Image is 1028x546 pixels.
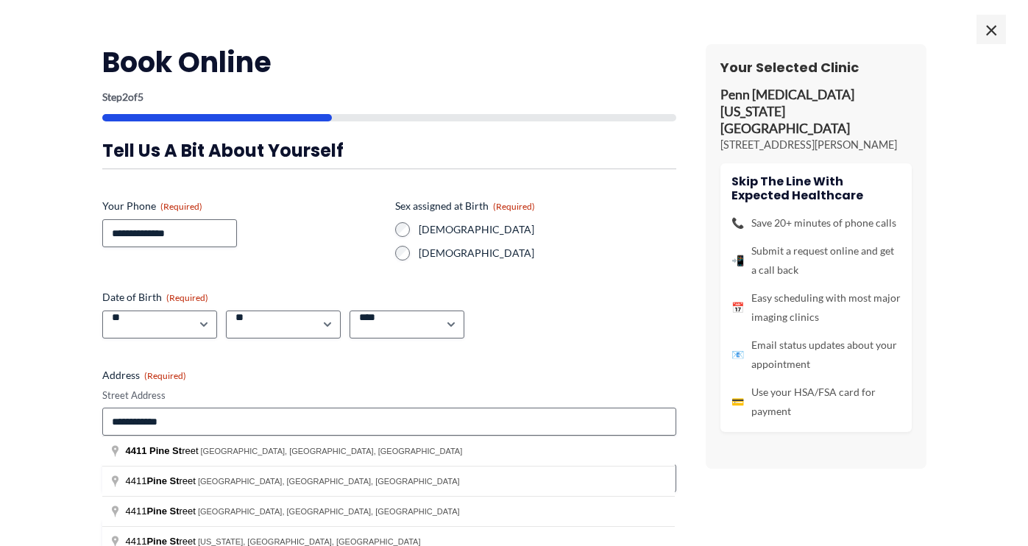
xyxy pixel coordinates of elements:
[731,241,901,280] li: Submit a request online and get a call back
[102,290,208,305] legend: Date of Birth
[731,345,744,364] span: 📧
[731,213,901,233] li: Save 20+ minutes of phone calls
[166,292,208,303] span: (Required)
[201,447,463,455] span: [GEOGRAPHIC_DATA], [GEOGRAPHIC_DATA], [GEOGRAPHIC_DATA]
[720,87,912,138] p: Penn [MEDICAL_DATA] [US_STATE][GEOGRAPHIC_DATA]
[198,507,460,516] span: [GEOGRAPHIC_DATA], [GEOGRAPHIC_DATA], [GEOGRAPHIC_DATA]
[731,251,744,270] span: 📲
[126,506,198,517] span: 4411 reet
[146,475,179,486] span: Pine St
[102,92,676,102] p: Step of
[731,174,901,202] h4: Skip the line with Expected Healthcare
[720,138,912,152] p: [STREET_ADDRESS][PERSON_NAME]
[419,246,676,260] label: [DEMOGRAPHIC_DATA]
[149,445,182,456] span: Pine St
[976,15,1006,44] span: ×
[138,91,143,103] span: 5
[731,288,901,327] li: Easy scheduling with most major imaging clinics
[395,199,535,213] legend: Sex assigned at Birth
[146,506,179,517] span: Pine St
[102,199,383,213] label: Your Phone
[731,298,744,317] span: 📅
[102,139,676,162] h3: Tell us a bit about yourself
[731,213,744,233] span: 📞
[731,336,901,374] li: Email status updates about your appointment
[731,392,744,411] span: 💳
[102,368,186,383] legend: Address
[126,445,147,456] span: 4411
[720,59,912,76] h3: Your Selected Clinic
[126,475,198,486] span: 4411 reet
[198,477,460,486] span: [GEOGRAPHIC_DATA], [GEOGRAPHIC_DATA], [GEOGRAPHIC_DATA]
[144,370,186,381] span: (Required)
[126,445,201,456] span: reet
[198,537,421,546] span: [US_STATE], [GEOGRAPHIC_DATA], [GEOGRAPHIC_DATA]
[102,44,676,80] h2: Book Online
[493,201,535,212] span: (Required)
[122,91,128,103] span: 2
[419,222,676,237] label: [DEMOGRAPHIC_DATA]
[160,201,202,212] span: (Required)
[731,383,901,421] li: Use your HSA/FSA card for payment
[102,389,676,403] label: Street Address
